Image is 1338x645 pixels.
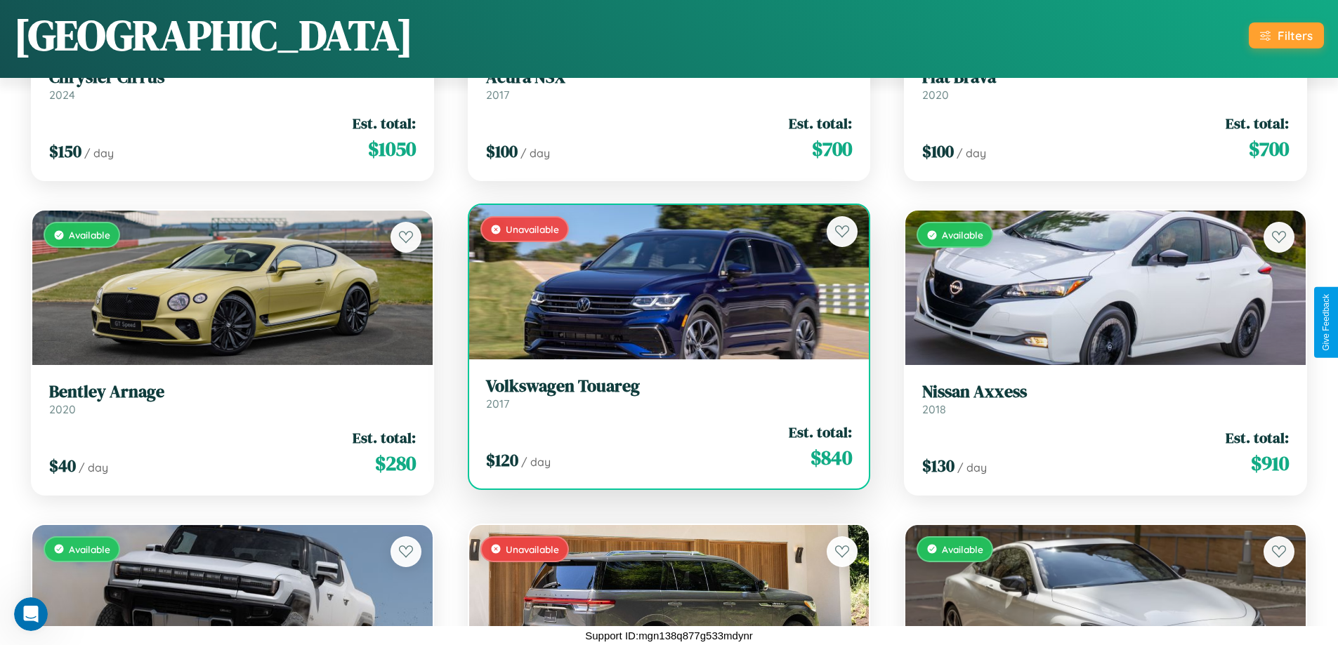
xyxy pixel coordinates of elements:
[789,113,852,133] span: Est. total:
[585,626,753,645] p: Support ID: mgn138q877g533mdynr
[486,397,509,411] span: 2017
[1226,427,1289,448] span: Est. total:
[922,454,955,477] span: $ 130
[84,146,114,160] span: / day
[922,382,1289,416] a: Nissan Axxess2018
[486,67,853,88] h3: Acura NSX
[486,448,518,472] span: $ 120
[521,455,551,469] span: / day
[14,597,48,631] iframe: Intercom live chat
[922,88,949,102] span: 2020
[1251,449,1289,477] span: $ 910
[811,444,852,472] span: $ 840
[49,402,76,416] span: 2020
[49,67,416,88] h3: Chrysler Cirrus
[486,140,518,163] span: $ 100
[812,135,852,163] span: $ 700
[486,376,853,411] a: Volkswagen Touareg2017
[486,67,853,102] a: Acura NSX2017
[79,460,108,474] span: / day
[957,460,987,474] span: / day
[1278,28,1313,43] div: Filters
[353,427,416,448] span: Est. total:
[922,402,946,416] span: 2018
[1249,135,1289,163] span: $ 700
[506,543,559,555] span: Unavailable
[49,454,76,477] span: $ 40
[922,382,1289,402] h3: Nissan Axxess
[69,229,110,241] span: Available
[14,6,413,64] h1: [GEOGRAPHIC_DATA]
[922,67,1289,102] a: Fiat Brava2020
[368,135,416,163] span: $ 1050
[789,422,852,442] span: Est. total:
[942,229,983,241] span: Available
[957,146,986,160] span: / day
[922,140,954,163] span: $ 100
[49,140,81,163] span: $ 150
[49,88,75,102] span: 2024
[69,543,110,555] span: Available
[922,67,1289,88] h3: Fiat Brava
[1226,113,1289,133] span: Est. total:
[49,67,416,102] a: Chrysler Cirrus2024
[486,376,853,397] h3: Volkswagen Touareg
[1321,294,1331,351] div: Give Feedback
[49,382,416,416] a: Bentley Arnage2020
[49,382,416,402] h3: Bentley Arnage
[942,543,983,555] span: Available
[486,88,509,102] span: 2017
[1249,22,1324,48] button: Filters
[520,146,550,160] span: / day
[506,223,559,235] span: Unavailable
[353,113,416,133] span: Est. total:
[375,449,416,477] span: $ 280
